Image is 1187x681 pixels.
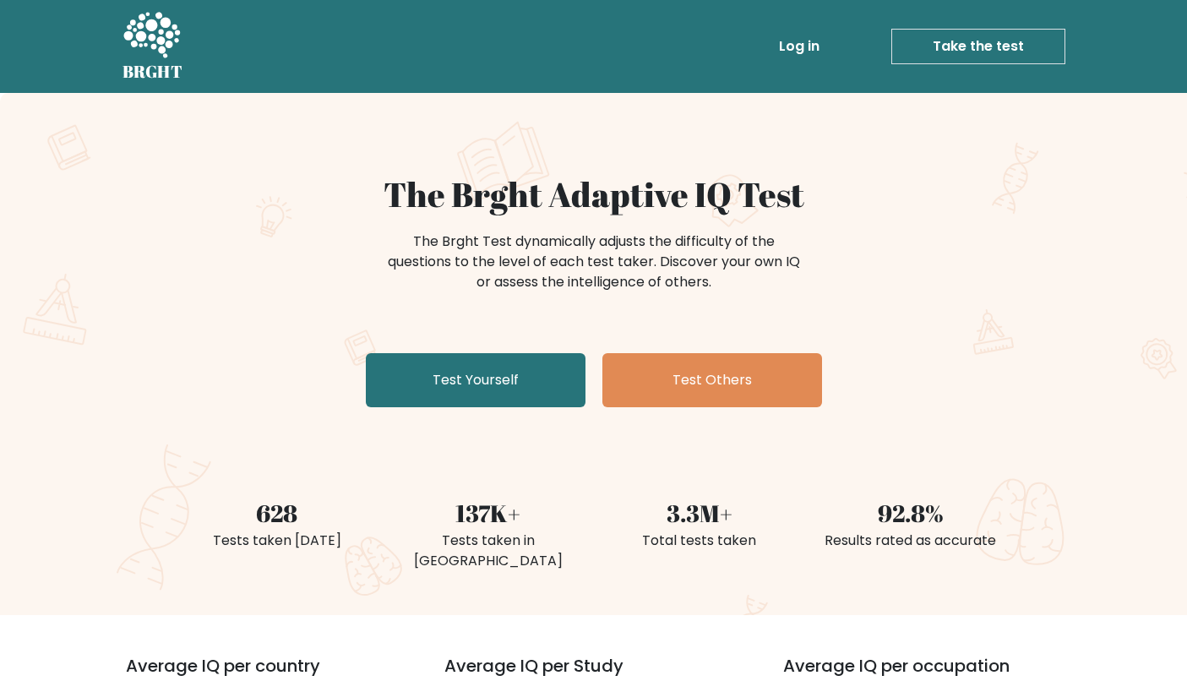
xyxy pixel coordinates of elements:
div: Tests taken [DATE] [182,531,373,551]
div: 92.8% [815,495,1006,531]
a: Log in [772,30,826,63]
div: 3.3M+ [604,495,795,531]
h5: BRGHT [123,62,183,82]
div: 628 [182,495,373,531]
a: BRGHT [123,7,183,86]
a: Test Yourself [366,353,585,407]
div: Total tests taken [604,531,795,551]
a: Take the test [891,29,1065,64]
h1: The Brght Adaptive IQ Test [182,174,1006,215]
div: The Brght Test dynamically adjusts the difficulty of the questions to the level of each test take... [383,232,805,292]
div: 137K+ [393,495,584,531]
div: Tests taken in [GEOGRAPHIC_DATA] [393,531,584,571]
div: Results rated as accurate [815,531,1006,551]
a: Test Others [602,353,822,407]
